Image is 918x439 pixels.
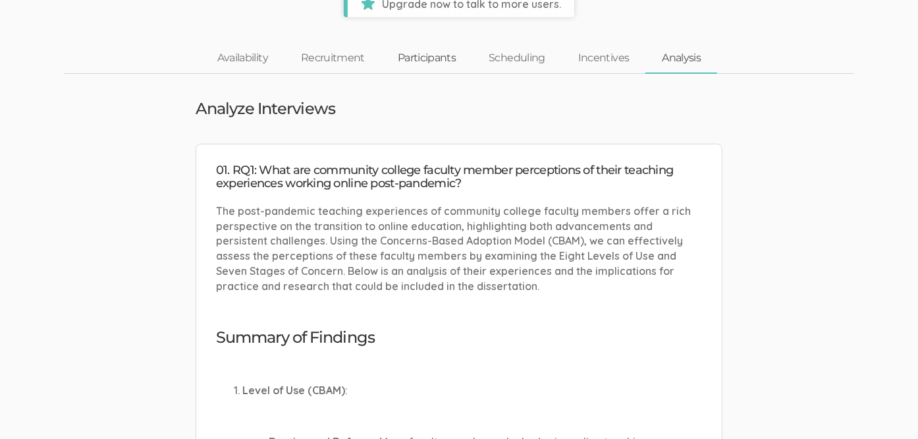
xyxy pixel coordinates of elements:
a: Scheduling [472,44,562,73]
h4: 01. RQ1: What are community college faculty member perceptions of their teaching experiences work... [216,164,702,190]
h3: Analyze Interviews [196,100,335,117]
a: Availability [201,44,284,73]
a: Recruitment [284,44,381,73]
a: Analysis [645,44,717,73]
p: : [242,383,702,398]
strong: Level of Use (CBAM) [242,384,345,397]
a: Participants [381,44,472,73]
h3: Summary of Findings [216,329,702,346]
iframe: Chat Widget [852,376,918,439]
a: Incentives [562,44,646,73]
p: The post-pandemic teaching experiences of community college faculty members offer a rich perspect... [216,204,702,294]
